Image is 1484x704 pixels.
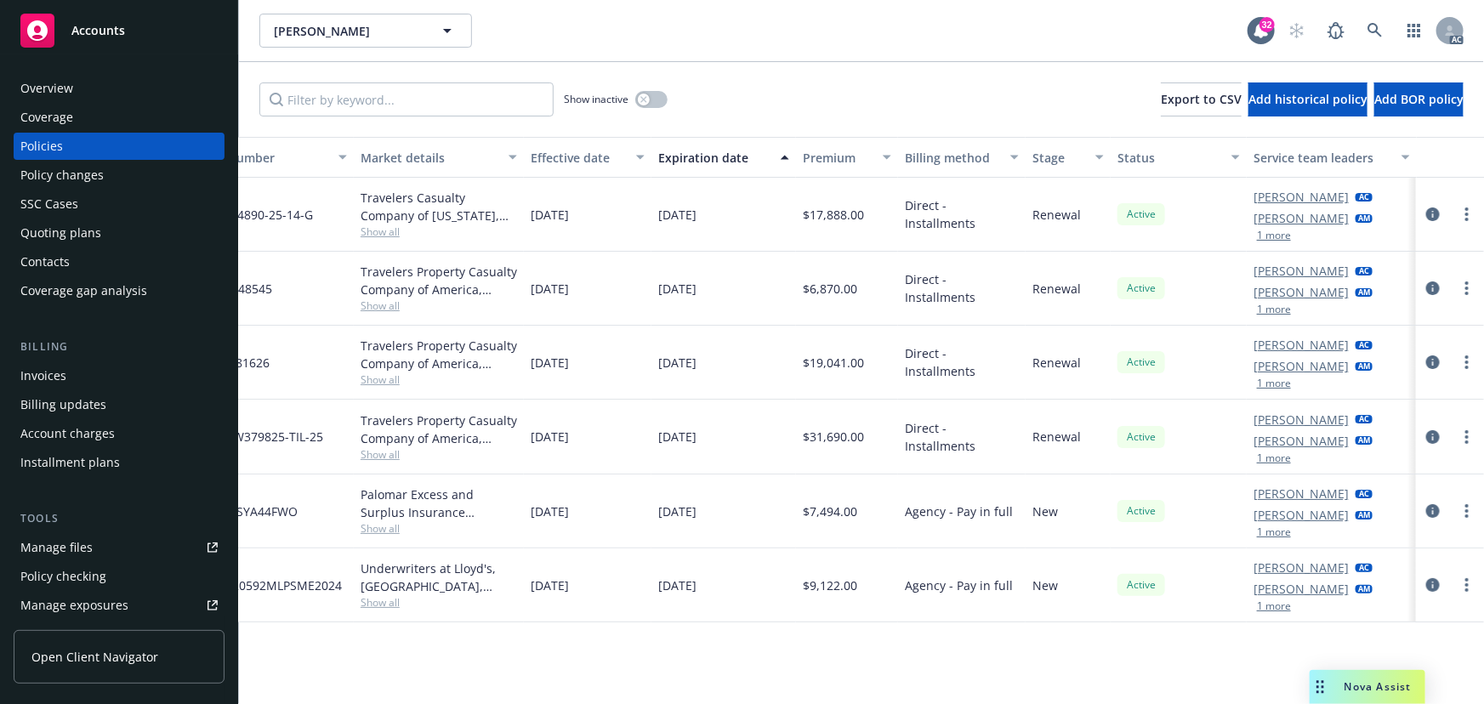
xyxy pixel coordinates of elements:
[20,362,66,389] div: Invoices
[31,648,158,666] span: Open Client Navigator
[1457,427,1477,447] a: more
[14,7,225,54] a: Accounts
[14,510,225,527] div: Tools
[796,137,898,178] button: Premium
[20,277,147,304] div: Coverage gap analysis
[1257,527,1291,537] button: 1 more
[905,344,1019,380] span: Direct - Installments
[1423,204,1443,224] a: circleInformation
[1032,576,1058,594] span: New
[658,502,697,520] span: [DATE]
[1457,352,1477,372] a: more
[658,428,697,446] span: [DATE]
[1124,281,1158,296] span: Active
[20,592,128,619] div: Manage exposures
[1032,354,1081,372] span: Renewal
[564,92,628,106] span: Show inactive
[905,576,1013,594] span: Agency - Pay in full
[1248,91,1367,107] span: Add historical policy
[1457,501,1477,521] a: more
[1124,577,1158,593] span: Active
[354,137,524,178] button: Market details
[20,190,78,218] div: SSC Cases
[14,563,225,590] a: Policy checking
[803,280,857,298] span: $6,870.00
[20,133,63,160] div: Policies
[259,14,472,48] button: [PERSON_NAME]
[1358,14,1392,48] a: Search
[1423,352,1443,372] a: circleInformation
[14,420,225,447] a: Account charges
[20,104,73,131] div: Coverage
[658,280,697,298] span: [DATE]
[1254,149,1391,167] div: Service team leaders
[905,196,1019,232] span: Direct - Installments
[14,190,225,218] a: SSC Cases
[524,137,651,178] button: Effective date
[14,219,225,247] a: Quoting plans
[1319,14,1353,48] a: Report a Bug
[14,449,225,476] a: Installment plans
[905,419,1019,455] span: Direct - Installments
[14,534,225,561] a: Manage files
[1254,411,1349,429] a: [PERSON_NAME]
[1254,506,1349,524] a: [PERSON_NAME]
[1254,580,1349,598] a: [PERSON_NAME]
[1254,283,1349,301] a: [PERSON_NAME]
[1310,670,1331,704] div: Drag to move
[14,592,225,619] a: Manage exposures
[14,277,225,304] a: Coverage gap analysis
[361,224,517,239] span: Show all
[14,391,225,418] a: Billing updates
[190,149,328,167] div: Policy number
[531,149,626,167] div: Effective date
[1247,137,1417,178] button: Service team leaders
[71,24,125,37] span: Accounts
[658,149,770,167] div: Expiration date
[1111,137,1247,178] button: Status
[803,428,864,446] span: $31,690.00
[1457,278,1477,298] a: more
[20,391,106,418] div: Billing updates
[14,104,225,131] a: Coverage
[361,337,517,372] div: Travelers Property Casualty Company of America, Travelers Insurance
[184,137,354,178] button: Policy number
[803,354,864,372] span: $19,041.00
[361,149,498,167] div: Market details
[905,149,1000,167] div: Billing method
[531,280,569,298] span: [DATE]
[20,534,93,561] div: Manage files
[905,270,1019,306] span: Direct - Installments
[14,362,225,389] a: Invoices
[658,576,697,594] span: [DATE]
[1254,357,1349,375] a: [PERSON_NAME]
[1124,207,1158,222] span: Active
[14,162,225,189] a: Policy changes
[531,576,569,594] span: [DATE]
[190,502,298,520] span: PLMCBSSYA44FWO
[1117,149,1221,167] div: Status
[898,137,1026,178] button: Billing method
[531,354,569,372] span: [DATE]
[361,412,517,447] div: Travelers Property Casualty Company of America, Travelers Insurance
[1423,575,1443,595] a: circleInformation
[1280,14,1314,48] a: Start snowing
[531,428,569,446] span: [DATE]
[803,502,857,520] span: $7,494.00
[1257,601,1291,611] button: 1 more
[803,206,864,224] span: $17,888.00
[361,521,517,536] span: Show all
[259,82,554,116] input: Filter by keyword...
[803,149,873,167] div: Premium
[803,576,857,594] span: $9,122.00
[1374,91,1464,107] span: Add BOR policy
[658,354,697,372] span: [DATE]
[1423,427,1443,447] a: circleInformation
[1254,262,1349,280] a: [PERSON_NAME]
[1457,204,1477,224] a: more
[190,576,342,594] span: C4LR7020592MLPSME2024
[905,502,1013,520] span: Agency - Pay in full
[361,447,517,462] span: Show all
[1026,137,1111,178] button: Stage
